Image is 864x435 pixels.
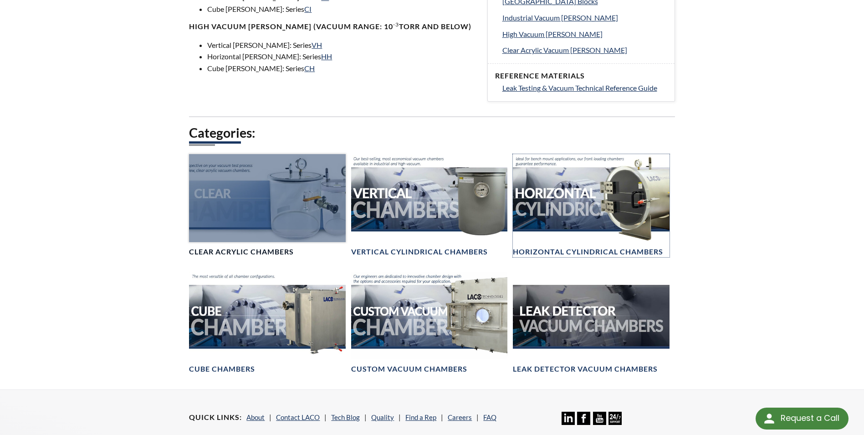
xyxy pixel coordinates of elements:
h4: High Vacuum [PERSON_NAME] (Vacuum range: 10 Torr and below) [189,22,476,31]
div: Request a Call [756,408,849,430]
div: Request a Call [781,408,839,429]
a: Quality [371,413,394,421]
a: Vertical Vacuum Chambers headerVertical Cylindrical Chambers [351,154,507,257]
a: Contact LACO [276,413,320,421]
img: 24/7 Support Icon [608,412,622,425]
span: Leak Testing & Vacuum Technical Reference Guide [502,83,657,92]
a: VH [312,41,322,49]
a: Find a Rep [405,413,436,421]
a: HH [321,52,332,61]
a: Clear Chambers headerClear Acrylic Chambers [189,154,345,257]
h4: Quick Links [189,413,242,422]
img: round button [762,411,777,426]
li: Cube [PERSON_NAME]: Series [207,62,476,74]
h4: Horizontal Cylindrical Chambers [513,247,663,257]
a: Custom Vacuum Chamber headerCustom Vacuum Chambers [351,272,507,374]
h4: Vertical Cylindrical Chambers [351,247,488,257]
li: Horizontal [PERSON_NAME]: Series [207,51,476,62]
a: Careers [448,413,472,421]
h2: Categories: [189,124,675,141]
h4: Leak Detector Vacuum Chambers [513,364,658,374]
a: 24/7 Support [608,418,622,426]
a: Leak Test Vacuum Chambers headerLeak Detector Vacuum Chambers [513,272,669,374]
a: Tech Blog [331,413,360,421]
a: Clear Acrylic Vacuum [PERSON_NAME] [502,44,667,56]
h4: Clear Acrylic Chambers [189,247,294,257]
a: Industrial Vacuum [PERSON_NAME] [502,12,667,24]
a: Leak Testing & Vacuum Technical Reference Guide [502,82,667,94]
a: High Vacuum [PERSON_NAME] [502,28,667,40]
li: Cube [PERSON_NAME]: Series [207,3,476,15]
a: Horizontal Cylindrical headerHorizontal Cylindrical Chambers [513,154,669,257]
a: Cube Chambers headerCube Chambers [189,272,345,374]
span: Clear Acrylic Vacuum [PERSON_NAME] [502,46,627,54]
a: CI [304,5,312,13]
li: Vertical [PERSON_NAME]: Series [207,39,476,51]
a: About [246,413,265,421]
h4: Reference Materials [495,71,667,81]
a: CH [304,64,315,72]
sup: -3 [393,21,399,28]
span: High Vacuum [PERSON_NAME] [502,30,603,38]
span: Industrial Vacuum [PERSON_NAME] [502,13,618,22]
h4: Cube Chambers [189,364,255,374]
h4: Custom Vacuum Chambers [351,364,467,374]
a: FAQ [483,413,496,421]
